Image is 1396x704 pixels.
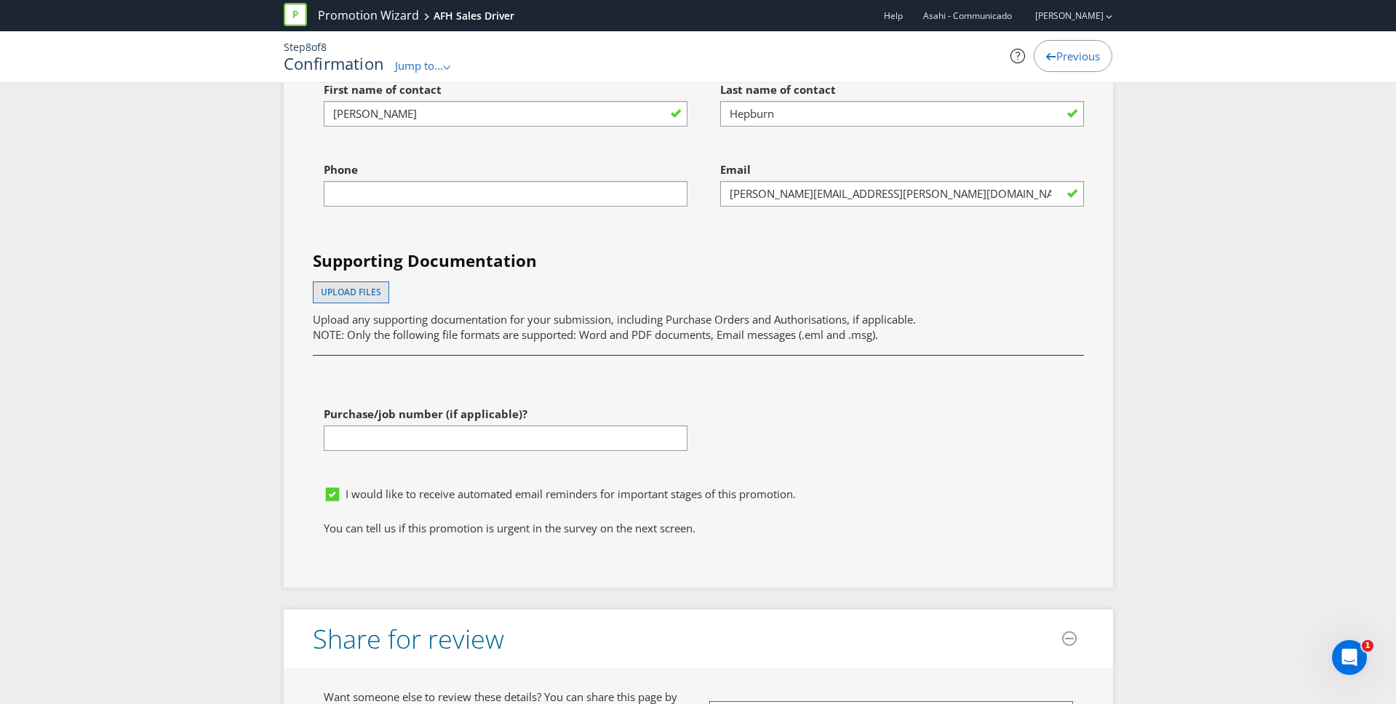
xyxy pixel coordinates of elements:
[923,9,1012,22] span: Asahi - Communicado
[324,521,1073,536] p: You can tell us if this promotion is urgent in the survey on the next screen.
[313,327,878,342] span: NOTE: Only the following file formats are supported: Word and PDF documents, Email messages (.eml...
[324,162,358,177] span: Phone
[313,625,504,654] h3: Share for review
[313,312,916,327] span: Upload any supporting documentation for your submission, including Purchase Orders and Authorisat...
[346,487,796,501] span: I would like to receive automated email reminders for important stages of this promotion.
[311,40,321,54] span: of
[1021,9,1104,22] a: [PERSON_NAME]
[284,55,385,72] h1: Confirmation
[321,286,381,298] span: Upload files
[884,9,903,22] a: Help
[434,9,514,23] div: AFH Sales Driver
[284,40,306,54] span: Step
[318,7,419,24] a: Promotion Wizard
[313,281,389,303] button: Upload files
[395,58,443,73] span: Jump to...
[1362,640,1373,652] span: 1
[720,162,751,177] span: Email
[324,407,527,421] span: Purchase/job number (if applicable)?
[306,40,311,54] span: 8
[1332,640,1367,675] iframe: Intercom live chat
[313,249,1084,273] h4: Supporting Documentation
[1056,49,1100,63] span: Previous
[321,40,327,54] span: 8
